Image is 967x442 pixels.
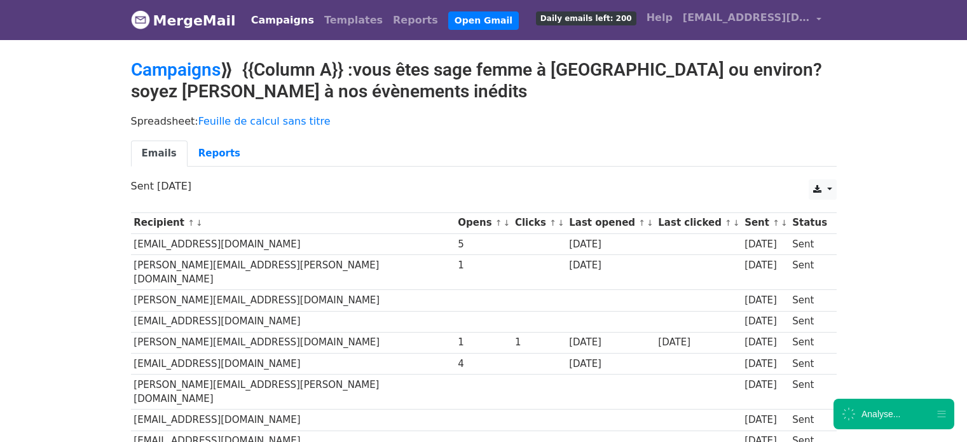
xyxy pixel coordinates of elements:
td: Sent [789,374,830,410]
div: [DATE] [569,258,652,273]
th: Status [789,212,830,233]
td: [PERSON_NAME][EMAIL_ADDRESS][PERSON_NAME][DOMAIN_NAME] [131,254,455,290]
a: Reports [188,141,251,167]
div: 1 [515,335,563,350]
td: Sent [789,410,830,431]
td: Sent [789,233,830,254]
div: [DATE] [569,335,652,350]
div: 5 [458,237,509,252]
a: Daily emails left: 200 [531,5,641,31]
td: [EMAIL_ADDRESS][DOMAIN_NAME] [131,311,455,332]
div: [DATE] [744,314,786,329]
div: [DATE] [744,258,786,273]
a: MergeMail [131,7,236,34]
a: Templates [319,8,388,33]
span: [EMAIL_ADDRESS][DOMAIN_NAME] [683,10,810,25]
div: [DATE] [744,335,786,350]
p: Spreadsheet: [131,114,837,128]
a: Help [641,5,678,31]
a: Emails [131,141,188,167]
td: [EMAIL_ADDRESS][DOMAIN_NAME] [131,353,455,374]
a: Feuille de calcul sans titre [198,115,331,127]
a: ↑ [772,218,779,228]
th: Sent [741,212,789,233]
td: [PERSON_NAME][EMAIL_ADDRESS][DOMAIN_NAME] [131,332,455,353]
div: 1 [458,258,509,273]
a: ↓ [781,218,788,228]
th: Opens [455,212,512,233]
th: Last clicked [655,212,742,233]
div: [DATE] [658,335,738,350]
th: Last opened [566,212,655,233]
td: Sent [789,254,830,290]
a: [EMAIL_ADDRESS][DOMAIN_NAME] [678,5,826,35]
a: ↓ [647,218,654,228]
span: Daily emails left: 200 [536,11,636,25]
th: Recipient [131,212,455,233]
a: ↓ [196,218,203,228]
h2: ⟫ {{Column A}} :vous êtes sage femme à [GEOGRAPHIC_DATA] ou environ? soyez [PERSON_NAME] à nos év... [131,59,837,102]
a: Campaigns [131,59,221,80]
div: [DATE] [744,413,786,427]
td: Sent [789,290,830,311]
div: [DATE] [744,357,786,371]
a: ↑ [495,218,502,228]
td: Sent [789,332,830,353]
a: ↑ [638,218,645,228]
a: Open Gmail [448,11,519,30]
a: Reports [388,8,443,33]
td: [PERSON_NAME][EMAIL_ADDRESS][DOMAIN_NAME] [131,290,455,311]
a: ↓ [558,218,565,228]
a: ↑ [188,218,195,228]
a: Campaigns [246,8,319,33]
div: 1 [458,335,509,350]
a: ↑ [549,218,556,228]
div: [DATE] [569,237,652,252]
td: [EMAIL_ADDRESS][DOMAIN_NAME] [131,410,455,431]
img: MergeMail logo [131,10,150,29]
th: Clicks [512,212,566,233]
td: Sent [789,353,830,374]
div: 4 [458,357,509,371]
td: [EMAIL_ADDRESS][DOMAIN_NAME] [131,233,455,254]
td: Sent [789,311,830,332]
div: [DATE] [744,293,786,308]
p: Sent [DATE] [131,179,837,193]
a: ↓ [504,218,511,228]
td: [PERSON_NAME][EMAIL_ADDRESS][PERSON_NAME][DOMAIN_NAME] [131,374,455,410]
a: ↑ [725,218,732,228]
div: [DATE] [744,378,786,392]
div: [DATE] [569,357,652,371]
div: [DATE] [744,237,786,252]
a: ↓ [733,218,740,228]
